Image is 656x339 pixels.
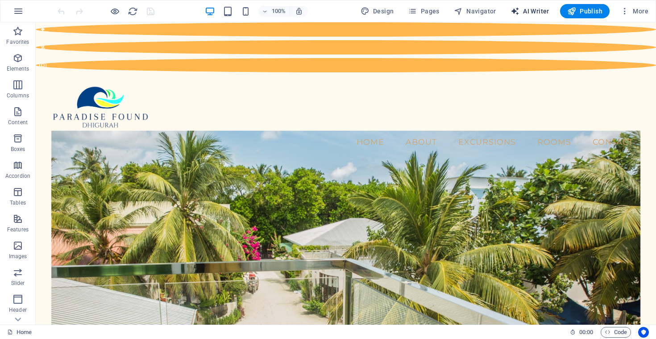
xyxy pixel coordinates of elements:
[357,4,398,18] div: Design (Ctrl+Alt+Y)
[567,7,602,16] span: Publish
[11,146,25,153] p: Boxes
[9,253,27,260] p: Images
[11,280,25,287] p: Slider
[9,306,27,314] p: Header
[357,4,398,18] button: Design
[5,172,30,180] p: Accordion
[579,327,593,338] span: 00 00
[450,4,500,18] button: Navigator
[404,4,443,18] button: Pages
[601,327,631,338] button: Code
[361,7,394,16] span: Design
[127,6,138,17] button: reload
[128,6,138,17] i: Reload page
[7,327,32,338] a: Click to cancel selection. Double-click to open Pages
[454,7,496,16] span: Navigator
[585,329,587,335] span: :
[408,7,439,16] span: Pages
[570,327,594,338] h6: Session time
[511,7,549,16] span: AI Writer
[109,6,120,17] button: Click here to leave preview mode and continue editing
[6,38,29,46] p: Favorites
[507,4,553,18] button: AI Writer
[7,65,29,72] p: Elements
[272,6,286,17] h6: 100%
[560,4,610,18] button: Publish
[10,199,26,206] p: Tables
[605,327,627,338] span: Code
[258,6,290,17] button: 100%
[620,7,648,16] span: More
[617,4,652,18] button: More
[7,226,29,233] p: Features
[295,7,303,15] i: On resize automatically adjust zoom level to fit chosen device.
[8,119,28,126] p: Content
[638,327,649,338] button: Usercentrics
[7,92,29,99] p: Columns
